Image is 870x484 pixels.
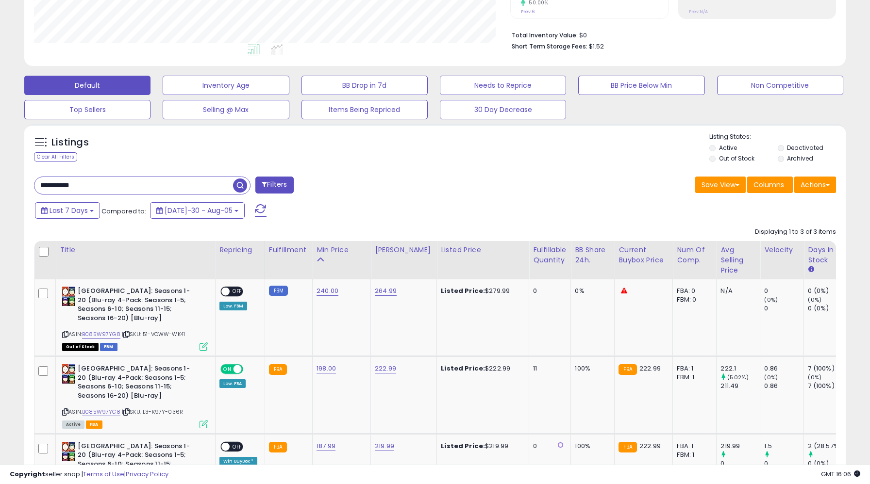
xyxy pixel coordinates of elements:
[100,343,117,351] span: FBM
[533,287,563,295] div: 0
[821,469,860,479] span: 2025-08-13 16:06 GMT
[242,365,257,373] span: OFF
[753,180,784,190] span: Columns
[787,144,823,152] label: Deactivated
[533,245,567,265] div: Fulfillable Quantity
[440,76,566,95] button: Needs to Reprice
[230,288,245,296] span: OFF
[10,469,45,479] strong: Copyright
[34,152,77,161] div: Clear All Filters
[269,245,308,255] div: Fulfillment
[747,177,793,193] button: Columns
[720,287,753,295] div: N/A
[441,442,521,451] div: $219.99
[375,286,397,296] a: 264.99
[589,42,604,51] span: $1.52
[575,287,607,295] div: 0%
[24,76,151,95] button: Default
[317,364,336,373] a: 198.00
[533,364,563,373] div: 11
[101,207,146,216] span: Compared to:
[165,206,233,215] span: [DATE]-30 - Aug-05
[677,364,709,373] div: FBA: 1
[219,302,247,310] div: Low. FBM
[62,442,75,461] img: 51UW2s+MYRL._SL40_.jpg
[317,286,338,296] a: 240.00
[82,330,120,339] a: B085W97YG8
[375,245,433,255] div: [PERSON_NAME]
[219,379,246,388] div: Low. FBA
[86,420,102,429] span: FBA
[441,364,521,373] div: $222.99
[764,442,803,451] div: 1.5
[441,286,485,295] b: Listed Price:
[720,442,760,451] div: 219.99
[441,364,485,373] b: Listed Price:
[619,245,669,265] div: Current Buybox Price
[764,382,803,390] div: 0.86
[808,287,847,295] div: 0 (0%)
[301,76,428,95] button: BB Drop in 7d
[51,136,89,149] h5: Listings
[317,245,367,255] div: Min Price
[619,364,636,375] small: FBA
[126,469,168,479] a: Privacy Policy
[575,364,607,373] div: 100%
[62,343,99,351] span: All listings that are currently out of stock and unavailable for purchase on Amazon
[709,132,846,142] p: Listing States:
[717,76,843,95] button: Non Competitive
[35,202,100,219] button: Last 7 Days
[269,442,287,452] small: FBA
[808,373,821,381] small: (0%)
[441,441,485,451] b: Listed Price:
[533,442,563,451] div: 0
[441,287,521,295] div: $279.99
[719,144,737,152] label: Active
[808,382,847,390] div: 7 (100%)
[719,154,754,162] label: Out of Stock
[639,441,661,451] span: 222.99
[317,441,335,451] a: 187.99
[512,42,587,50] b: Short Term Storage Fees:
[677,287,709,295] div: FBA: 0
[78,287,196,325] b: [GEOGRAPHIC_DATA]: Seasons 1-20 (Blu-ray 4-Pack: Seasons 1-5; Seasons 6-10; Seasons 11-15; Season...
[689,9,708,15] small: Prev: N/A
[764,373,778,381] small: (0%)
[62,287,75,306] img: 51UW2s+MYRL._SL40_.jpg
[78,442,196,480] b: [GEOGRAPHIC_DATA]: Seasons 1-20 (Blu-ray 4-Pack: Seasons 1-5; Seasons 6-10; Seasons 11-15; Season...
[764,245,800,255] div: Velocity
[808,304,847,313] div: 0 (0%)
[808,442,847,451] div: 2 (28.57%)
[122,330,185,338] span: | SKU: 51-VCWW-WK41
[720,382,760,390] div: 211.49
[677,373,709,382] div: FBM: 1
[512,29,829,40] li: $0
[794,177,836,193] button: Actions
[578,76,704,95] button: BB Price Below Min
[62,364,75,384] img: 51UW2s+MYRL._SL40_.jpg
[163,76,289,95] button: Inventory Age
[764,364,803,373] div: 0.86
[764,304,803,313] div: 0
[808,296,821,304] small: (0%)
[695,177,746,193] button: Save View
[720,364,760,373] div: 222.1
[521,9,535,15] small: Prev: 6
[808,265,814,274] small: Days In Stock.
[83,469,124,479] a: Terms of Use
[163,100,289,119] button: Selling @ Max
[639,364,661,373] span: 222.99
[122,408,183,416] span: | SKU: L3-K97Y-036R
[375,364,396,373] a: 222.99
[575,245,610,265] div: BB Share 24h.
[150,202,245,219] button: [DATE]-30 - Aug-05
[808,364,847,373] div: 7 (100%)
[62,420,84,429] span: All listings currently available for purchase on Amazon
[50,206,88,215] span: Last 7 Days
[677,442,709,451] div: FBA: 1
[78,364,196,403] b: [GEOGRAPHIC_DATA]: Seasons 1-20 (Blu-ray 4-Pack: Seasons 1-5; Seasons 6-10; Seasons 11-15; Season...
[512,31,578,39] b: Total Inventory Value:
[808,245,843,265] div: Days In Stock
[375,441,394,451] a: 219.99
[677,295,709,304] div: FBM: 0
